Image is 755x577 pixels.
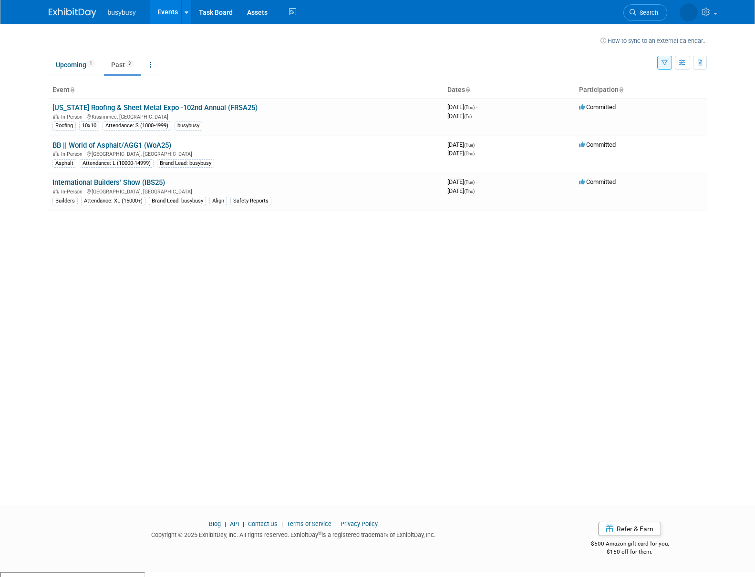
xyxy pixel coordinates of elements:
div: $500 Amazon gift card for you, [553,534,707,556]
span: | [279,520,285,527]
a: Contact Us [248,520,278,527]
img: In-Person Event [53,114,59,119]
span: Committed [579,103,616,111]
a: Terms of Service [287,520,331,527]
img: Hobbs Nyberg [680,3,698,21]
span: (Fri) [464,114,472,119]
span: [DATE] [447,103,477,111]
span: - [476,141,477,148]
th: Dates [444,82,575,98]
div: Align [209,197,227,205]
span: (Thu) [464,105,475,110]
span: Search [636,9,658,16]
a: [US_STATE] Roofing & Sheet Metal Expo -102nd Annual (FRSA25) [52,103,258,112]
div: Attendance: L (10000-14999) [80,159,154,168]
div: Brand Lead: busybusy [149,197,206,205]
a: Blog [209,520,221,527]
a: Past3 [104,56,141,74]
a: Sort by Participation Type [619,86,623,93]
span: Committed [579,178,616,185]
span: [DATE] [447,187,475,194]
span: busybusy [108,9,136,16]
th: Participation [575,82,707,98]
div: Attendance: XL (15000+) [81,197,145,205]
span: In-Person [61,114,85,120]
span: 1 [87,60,95,67]
span: Committed [579,141,616,148]
div: Brand Lead: busybusy [157,159,214,168]
span: (Tue) [464,180,475,185]
div: Attendance: S (1000-4999) [103,121,171,130]
div: Asphalt [52,159,76,168]
span: [DATE] [447,141,477,148]
th: Event [49,82,444,98]
span: [DATE] [447,112,472,120]
a: Privacy Policy [341,520,378,527]
span: | [333,520,339,527]
span: 3 [125,60,134,67]
div: busybusy [175,121,202,130]
a: BB || World of Asphalt/AGG1 (WoA25) [52,141,171,150]
span: (Thu) [464,151,475,156]
span: [DATE] [447,178,477,185]
div: Kissimmee, [GEOGRAPHIC_DATA] [52,112,440,120]
span: - [476,103,477,111]
a: Refer & Earn [598,522,661,536]
div: Builders [52,197,78,205]
div: [GEOGRAPHIC_DATA], [GEOGRAPHIC_DATA] [52,187,440,195]
img: ExhibitDay [49,8,96,18]
img: In-Person Event [53,189,59,193]
span: In-Person [61,151,85,157]
a: International Builders' Show (IBS25) [52,178,165,187]
a: Sort by Event Name [70,86,74,93]
div: 10x10 [79,121,99,130]
sup: ® [318,530,321,536]
div: [GEOGRAPHIC_DATA], [GEOGRAPHIC_DATA] [52,150,440,157]
a: How to sync to an external calendar... [600,37,707,44]
span: | [240,520,247,527]
a: Upcoming1 [49,56,102,74]
a: Sort by Start Date [465,86,470,93]
span: - [476,178,477,185]
a: Search [623,4,667,21]
span: (Tue) [464,142,475,148]
span: (Thu) [464,189,475,194]
span: [DATE] [447,150,475,157]
div: Safety Reports [230,197,271,205]
span: | [222,520,228,527]
div: Roofing [52,121,76,130]
img: In-Person Event [53,151,59,156]
div: $150 off for them. [553,548,707,556]
span: In-Person [61,189,85,195]
a: API [230,520,239,527]
div: Copyright © 2025 ExhibitDay, Inc. All rights reserved. ExhibitDay is a registered trademark of Ex... [49,528,539,539]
